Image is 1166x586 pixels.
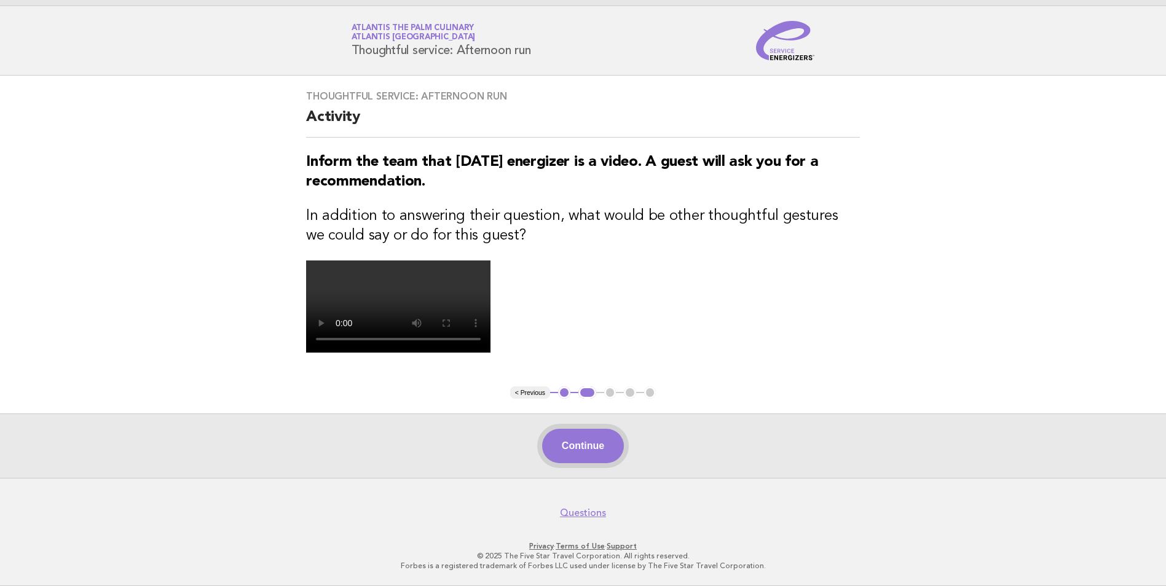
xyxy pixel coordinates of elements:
[542,429,624,463] button: Continue
[306,155,818,189] strong: Inform the team that [DATE] energizer is a video. A guest will ask you for a recommendation.
[207,561,959,571] p: Forbes is a registered trademark of Forbes LLC used under license by The Five Star Travel Corpora...
[560,507,606,519] a: Questions
[607,542,637,550] a: Support
[556,542,605,550] a: Terms of Use
[756,21,815,60] img: Service Energizers
[306,90,860,103] h3: Thoughtful service: Afternoon run
[207,551,959,561] p: © 2025 The Five Star Travel Corporation. All rights reserved.
[578,386,596,399] button: 2
[352,25,531,57] h1: Thoughtful service: Afternoon run
[529,542,554,550] a: Privacy
[306,107,860,138] h2: Activity
[207,541,959,551] p: · ·
[352,24,476,41] a: Atlantis The Palm CulinaryAtlantis [GEOGRAPHIC_DATA]
[306,206,860,246] h3: In addition to answering their question, what would be other thoughtful gestures we could say or ...
[558,386,570,399] button: 1
[352,34,476,42] span: Atlantis [GEOGRAPHIC_DATA]
[510,386,550,399] button: < Previous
